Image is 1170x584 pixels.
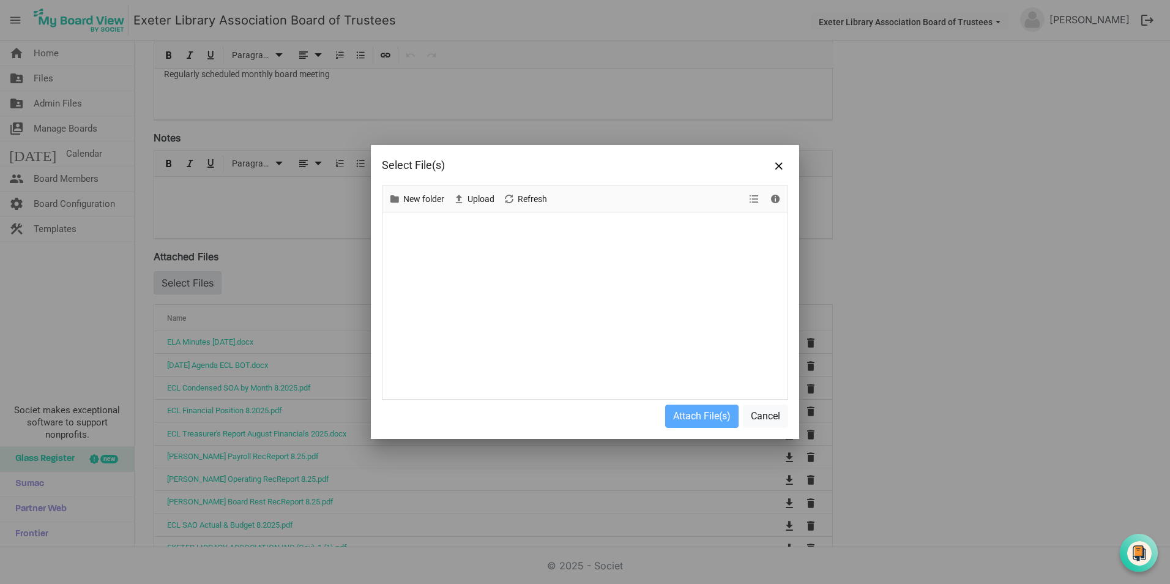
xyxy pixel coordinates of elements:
span: New folder [402,192,445,207]
button: New folder [387,192,447,207]
div: Upload [449,186,499,212]
button: Details [767,192,784,207]
span: Upload [466,192,496,207]
div: Refresh [499,186,551,212]
button: Attach File(s) [665,405,739,428]
button: Refresh [501,192,550,207]
button: View dropdownbutton [747,192,761,207]
div: View [744,186,765,212]
button: Cancel [743,405,788,428]
button: Close [770,156,788,174]
div: Select File(s) [382,156,707,174]
span: Refresh [516,192,548,207]
div: Details [765,186,786,212]
button: Upload [451,192,497,207]
div: New folder [384,186,449,212]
